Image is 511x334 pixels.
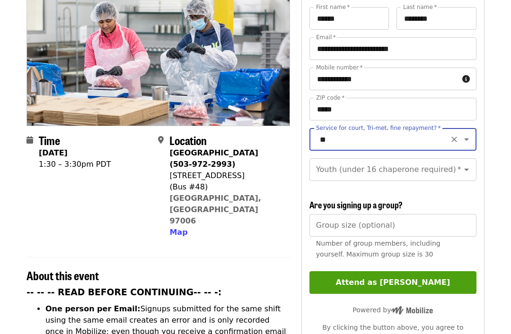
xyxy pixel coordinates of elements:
[26,136,33,145] i: calendar icon
[448,133,461,146] button: Clear
[309,98,476,120] input: ZIP code
[309,198,403,211] span: Are you signing up a group?
[391,306,433,315] img: Powered by Mobilize
[316,95,344,101] label: ZIP code
[352,306,433,314] span: Powered by
[316,4,350,10] label: First name
[403,4,437,10] label: Last name
[460,163,473,176] button: Open
[462,75,470,84] i: circle-info icon
[169,148,258,169] strong: [GEOGRAPHIC_DATA] (503-972-2993)
[316,240,441,258] span: Number of group members, including yourself. Maximum group size is 30
[309,37,476,60] input: Email
[396,7,476,30] input: Last name
[316,65,362,70] label: Mobile number
[460,133,473,146] button: Open
[39,148,68,157] strong: [DATE]
[169,181,282,193] div: (Bus #48)
[169,227,187,238] button: Map
[169,228,187,237] span: Map
[316,125,441,131] label: Service for court, Tri-met, fine repayment?
[45,304,141,313] strong: One person per Email:
[39,132,60,148] span: Time
[309,214,476,237] input: [object Object]
[309,7,389,30] input: First name
[316,34,336,40] label: Email
[169,170,282,181] div: [STREET_ADDRESS]
[26,287,221,297] strong: -- -- -- READ BEFORE CONTINUING-- -- -:
[26,267,99,283] span: About this event
[158,136,164,145] i: map-marker-alt icon
[309,271,476,294] button: Attend as [PERSON_NAME]
[309,68,458,90] input: Mobile number
[39,159,111,170] div: 1:30 – 3:30pm PDT
[169,132,207,148] span: Location
[169,194,261,225] a: [GEOGRAPHIC_DATA], [GEOGRAPHIC_DATA] 97006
